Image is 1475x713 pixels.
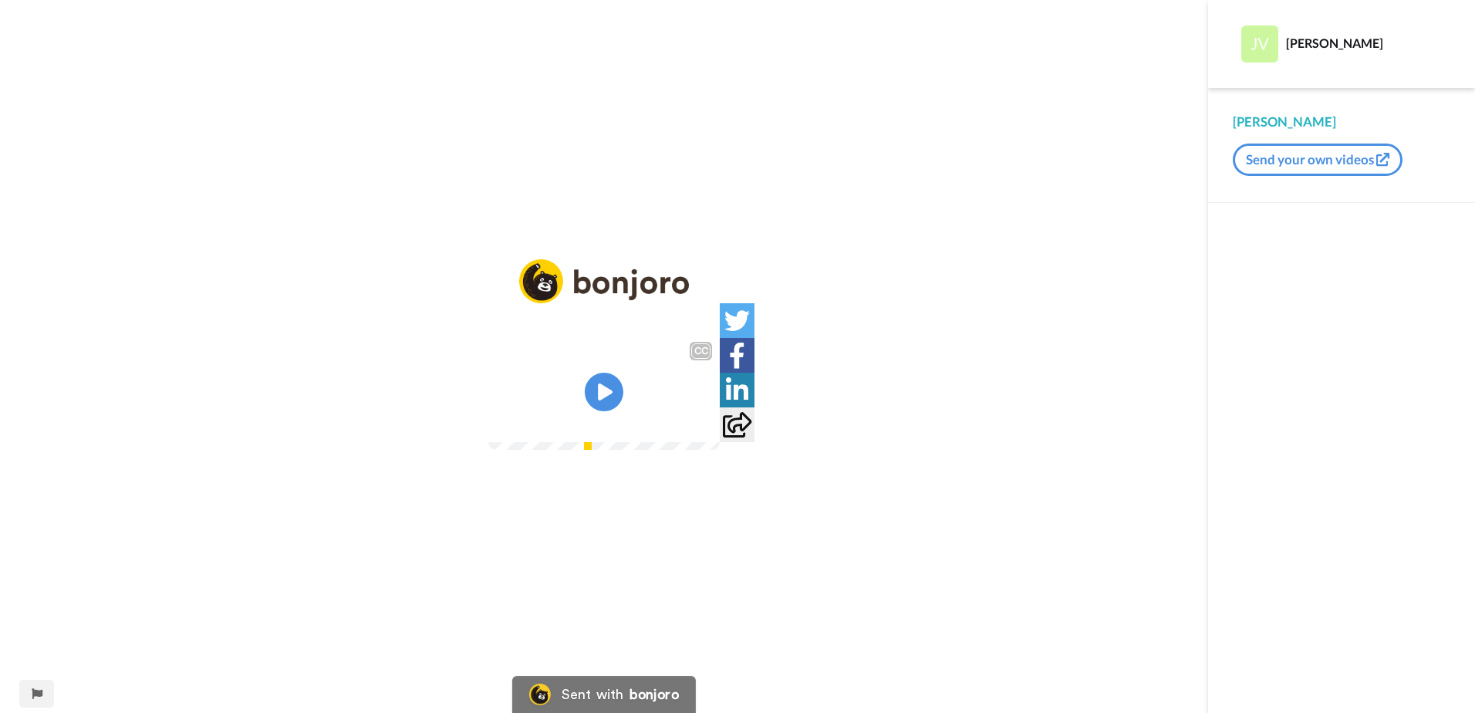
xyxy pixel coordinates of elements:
span: 1:57 [538,411,565,430]
a: Bonjoro LogoSent withbonjoro [512,676,696,713]
img: Profile Image [1241,25,1278,63]
div: Sent with [562,688,623,701]
button: Send your own videos [1233,144,1402,176]
span: 0:00 [499,411,526,430]
div: [PERSON_NAME] [1286,35,1450,50]
img: Bonjoro Logo [529,684,551,705]
div: [PERSON_NAME] [1233,113,1450,131]
span: / [529,411,535,430]
div: CC [691,343,710,359]
img: Full screen [690,413,706,428]
div: bonjoro [629,688,679,701]
img: logo_full.png [519,259,689,303]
